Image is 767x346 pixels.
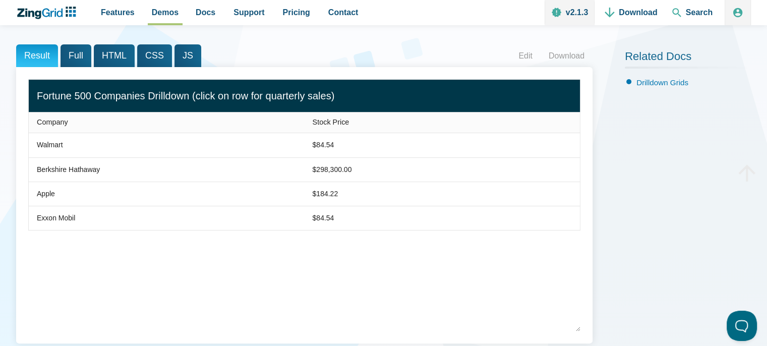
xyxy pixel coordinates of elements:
[101,6,135,19] span: Features
[625,49,751,69] h2: Related Docs
[37,164,100,176] div: Berkshire Hathaway
[727,311,757,341] iframe: Toggle Customer Support
[94,44,135,67] span: HTML
[313,188,338,200] div: $184.22
[313,139,334,151] div: $84.54
[510,48,541,64] a: Edit
[37,212,75,224] div: Exxon Mobil
[37,118,68,126] span: Company
[16,44,58,67] span: Result
[328,6,359,19] span: Contact
[196,6,215,19] span: Docs
[37,87,572,104] div: Fortune 500 Companies Drilldown (click on row for quarterly sales)
[37,139,63,151] div: Walmart
[233,6,264,19] span: Support
[152,6,179,19] span: Demos
[137,44,172,67] span: CSS
[174,44,201,67] span: JS
[16,7,81,19] a: ZingChart Logo. Click to return to the homepage
[37,188,55,200] div: Apple
[283,6,310,19] span: Pricing
[636,78,688,87] a: Drilldown Grids
[541,48,593,64] a: Download
[61,44,91,67] span: Full
[313,212,334,224] div: $84.54
[313,164,352,176] div: $298,300.00
[313,118,349,126] span: Stock Price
